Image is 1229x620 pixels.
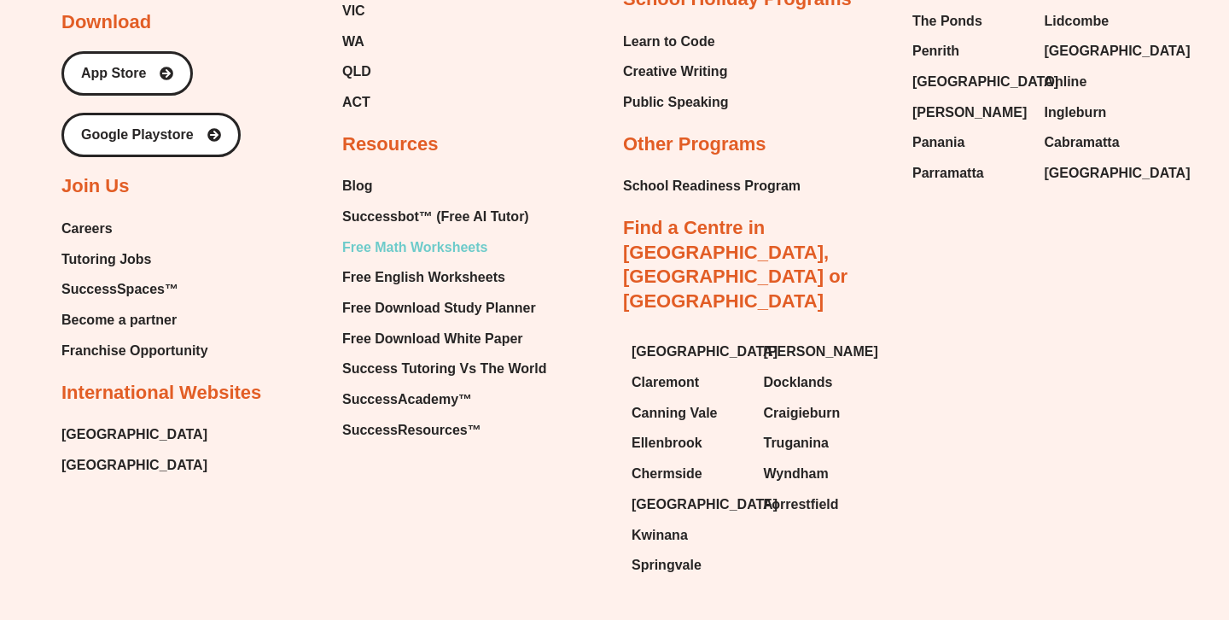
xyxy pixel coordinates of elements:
span: Ingleburn [1045,100,1107,126]
span: [GEOGRAPHIC_DATA] [1045,38,1191,64]
a: WA [342,29,488,55]
span: Panania [912,130,964,155]
a: Learn to Code [623,29,729,55]
span: Wyndham [764,461,829,487]
span: Ellenbrook [632,430,702,456]
a: Free Download White Paper [342,326,546,352]
a: School Readiness Program [623,173,801,199]
span: Craigieburn [764,401,841,426]
a: Docklands [764,370,879,395]
a: Google Playstore [61,113,241,157]
a: Free Download Study Planner [342,295,546,321]
span: SuccessAcademy™ [342,387,472,412]
span: Truganina [764,430,829,456]
a: Online [1045,69,1160,95]
span: Cabramatta [1045,130,1120,155]
a: Cabramatta [1045,130,1160,155]
a: Claremont [632,370,747,395]
a: [GEOGRAPHIC_DATA] [632,492,747,518]
span: [PERSON_NAME] [764,339,878,365]
span: Springvale [632,553,702,578]
a: App Store [61,51,193,96]
a: Craigieburn [764,401,879,426]
a: Canning Vale [632,401,747,426]
span: Become a partner [61,307,177,333]
a: SuccessAcademy™ [342,387,546,412]
span: Kwinana [632,523,688,548]
span: App Store [81,67,146,80]
a: [GEOGRAPHIC_DATA] [61,453,207,478]
a: [GEOGRAPHIC_DATA] [1045,161,1160,186]
a: Springvale [632,553,747,578]
span: [GEOGRAPHIC_DATA] [912,69,1058,95]
a: ACT [342,90,488,115]
a: [GEOGRAPHIC_DATA] [61,422,207,447]
span: Penrith [912,38,959,64]
span: Successbot™ (Free AI Tutor) [342,204,529,230]
span: [PERSON_NAME] [912,100,1027,126]
span: SuccessSpaces™ [61,277,178,302]
span: Free Download Study Planner [342,295,536,321]
a: Find a Centre in [GEOGRAPHIC_DATA], [GEOGRAPHIC_DATA] or [GEOGRAPHIC_DATA] [623,217,847,312]
span: SuccessResources™ [342,418,481,443]
span: Chermside [632,461,702,487]
a: SuccessSpaces™ [61,277,208,302]
a: Creative Writing [623,59,729,85]
span: Tutoring Jobs [61,247,151,272]
a: Become a partner [61,307,208,333]
span: Free English Worksheets [342,265,505,290]
h2: International Websites [61,381,261,406]
a: [GEOGRAPHIC_DATA] [632,339,747,365]
a: Success Tutoring Vs The World [342,356,546,382]
a: Wyndham [764,461,879,487]
h2: Other Programs [623,132,766,157]
a: Ellenbrook [632,430,747,456]
span: Learn to Code [623,29,715,55]
a: SuccessResources™ [342,418,546,443]
span: Creative Writing [623,59,727,85]
span: Docklands [764,370,833,395]
iframe: Chat Widget [936,427,1229,620]
a: The Ponds [912,9,1028,34]
a: Franchise Opportunity [61,338,208,364]
h2: Resources [342,132,439,157]
a: Tutoring Jobs [61,247,208,272]
a: Truganina [764,430,879,456]
h2: Join Us [61,174,129,199]
span: Free Math Worksheets [342,235,487,260]
span: The Ponds [912,9,982,34]
span: ACT [342,90,370,115]
a: Ingleburn [1045,100,1160,126]
a: [PERSON_NAME] [764,339,879,365]
span: WA [342,29,364,55]
a: QLD [342,59,488,85]
a: Parramatta [912,161,1028,186]
a: Free Math Worksheets [342,235,546,260]
span: Parramatta [912,161,984,186]
span: Google Playstore [81,128,194,142]
span: Online [1045,69,1087,95]
a: Forrestfield [764,492,879,518]
span: Canning Vale [632,401,717,426]
span: Free Download White Paper [342,326,523,352]
a: Public Speaking [623,90,729,115]
a: [PERSON_NAME] [912,100,1028,126]
span: [GEOGRAPHIC_DATA] [1045,161,1191,186]
a: Kwinana [632,523,747,548]
span: [GEOGRAPHIC_DATA] [632,339,778,365]
span: Blog [342,173,373,199]
a: [GEOGRAPHIC_DATA] [912,69,1028,95]
a: [GEOGRAPHIC_DATA] [1045,38,1160,64]
a: Free English Worksheets [342,265,546,290]
a: Blog [342,173,546,199]
span: QLD [342,59,371,85]
a: Successbot™ (Free AI Tutor) [342,204,546,230]
span: Careers [61,216,113,242]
